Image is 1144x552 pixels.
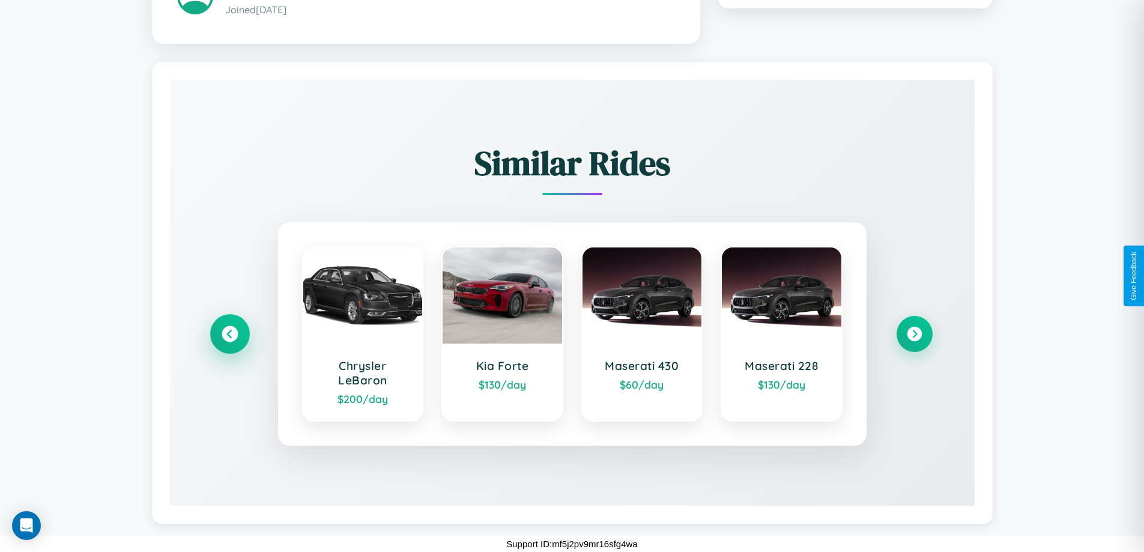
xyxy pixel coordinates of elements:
div: $ 60 /day [595,378,690,391]
a: Maserati 228$130/day [721,246,843,422]
a: Maserati 430$60/day [581,246,703,422]
a: Chrysler LeBaron$200/day [302,246,424,422]
p: Support ID: mf5j2pv9mr16sfg4wa [506,536,637,552]
div: $ 200 /day [315,392,411,405]
h3: Chrysler LeBaron [315,359,411,387]
h3: Maserati 228 [734,359,829,373]
h3: Kia Forte [455,359,550,373]
p: Joined [DATE] [225,1,675,19]
div: $ 130 /day [734,378,829,391]
div: Open Intercom Messenger [12,511,41,540]
h3: Maserati 430 [595,359,690,373]
h2: Similar Rides [212,140,933,186]
div: Give Feedback [1130,252,1138,300]
div: $ 130 /day [455,378,550,391]
a: Kia Forte$130/day [441,246,563,422]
